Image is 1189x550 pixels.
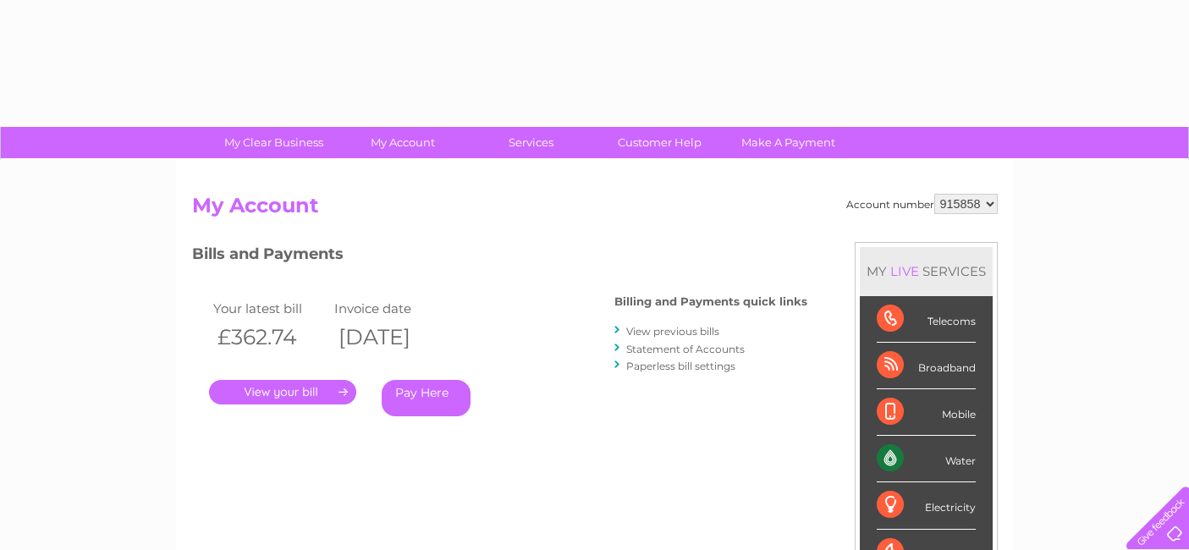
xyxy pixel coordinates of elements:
div: Water [877,436,976,482]
th: [DATE] [330,320,452,355]
div: Broadband [877,343,976,389]
a: My Clear Business [204,127,344,158]
div: LIVE [887,263,922,279]
h4: Billing and Payments quick links [614,295,807,308]
div: Account number [846,194,998,214]
a: Make A Payment [718,127,858,158]
a: My Account [333,127,472,158]
a: Paperless bill settings [626,360,735,372]
div: MY SERVICES [860,247,993,295]
a: Services [461,127,601,158]
a: . [209,380,356,404]
h2: My Account [192,194,998,226]
td: Your latest bill [209,297,331,320]
a: Customer Help [590,127,729,158]
td: Invoice date [330,297,452,320]
h3: Bills and Payments [192,242,807,272]
a: Statement of Accounts [626,343,745,355]
div: Electricity [877,482,976,529]
div: Mobile [877,389,976,436]
a: Pay Here [382,380,471,416]
a: View previous bills [626,325,719,338]
div: Telecoms [877,296,976,343]
th: £362.74 [209,320,331,355]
